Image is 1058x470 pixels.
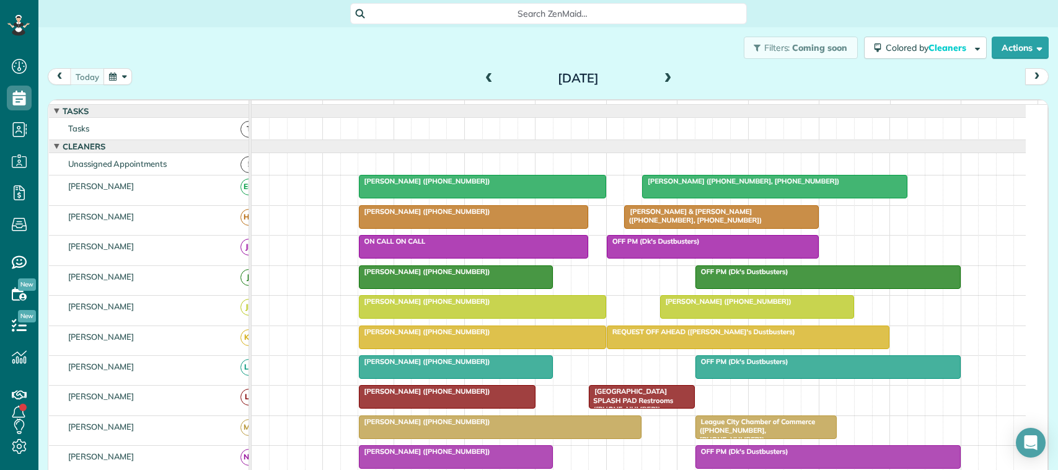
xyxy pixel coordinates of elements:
span: 3pm [819,103,841,113]
span: 5pm [961,103,983,113]
span: Colored by [886,42,971,53]
span: League City Chamber of Commerce ([PHONE_NUMBER], [PHONE_NUMBER]) [695,417,815,444]
span: T [240,121,257,138]
span: REQUEST OFF AHEAD ([PERSON_NAME]'s Dustbusters) [606,327,796,336]
span: [GEOGRAPHIC_DATA] SPLASH PAD Restrooms ([PHONE_NUMBER]) [588,387,673,414]
span: Cleaners [928,42,968,53]
span: EM [240,179,257,195]
span: Cleaners [60,141,108,151]
span: New [18,310,36,322]
span: 9am [394,103,417,113]
button: prev [48,68,71,85]
span: [PERSON_NAME] ([PHONE_NUMBER]) [358,357,491,366]
span: OFF PM (Dk's Dustbusters) [695,357,789,366]
span: Tasks [66,123,92,133]
span: [PERSON_NAME] ([PHONE_NUMBER]) [659,297,792,306]
button: Actions [992,37,1049,59]
span: [PERSON_NAME] ([PHONE_NUMBER]) [358,447,491,456]
span: Coming soon [792,42,848,53]
span: HC [240,209,257,226]
span: 11am [536,103,563,113]
span: Filters: [764,42,790,53]
span: New [18,278,36,291]
span: [PERSON_NAME] [66,451,137,461]
span: [PERSON_NAME] [66,361,137,371]
span: 2pm [749,103,770,113]
span: [PERSON_NAME] ([PHONE_NUMBER]) [358,387,491,396]
button: today [70,68,105,85]
span: [PERSON_NAME] [66,211,137,221]
h2: [DATE] [501,71,656,85]
span: [PERSON_NAME] [66,332,137,342]
span: MB [240,419,257,436]
span: JB [240,239,257,255]
span: JR [240,299,257,316]
span: [PERSON_NAME] ([PHONE_NUMBER]) [358,207,491,216]
span: [PERSON_NAME] & [PERSON_NAME] ([PHONE_NUMBER], [PHONE_NUMBER]) [624,207,762,224]
span: ON CALL ON CALL [358,237,426,246]
span: OFF PM (Dk's Dustbusters) [695,447,789,456]
span: 8am [323,103,346,113]
span: [PERSON_NAME] [66,181,137,191]
span: 10am [465,103,493,113]
span: OFF PM (Dk's Dustbusters) [695,267,789,276]
span: [PERSON_NAME] ([PHONE_NUMBER], [PHONE_NUMBER]) [641,177,840,185]
span: [PERSON_NAME] ([PHONE_NUMBER]) [358,267,491,276]
span: [PERSON_NAME] ([PHONE_NUMBER]) [358,417,491,426]
span: [PERSON_NAME] ([PHONE_NUMBER]) [358,327,491,336]
span: 1pm [677,103,699,113]
span: NN [240,449,257,466]
span: LS [240,359,257,376]
span: JJ [240,269,257,286]
button: Colored byCleaners [864,37,987,59]
span: [PERSON_NAME] [66,301,137,311]
div: Open Intercom Messenger [1016,428,1046,458]
span: Unassigned Appointments [66,159,169,169]
span: ! [240,156,257,173]
span: LF [240,389,257,406]
span: [PERSON_NAME] ([PHONE_NUMBER]) [358,177,491,185]
span: 12pm [607,103,633,113]
span: [PERSON_NAME] [66,272,137,282]
span: OFF PM (Dk's Dustbusters) [606,237,700,246]
span: 4pm [891,103,912,113]
span: [PERSON_NAME] [66,391,137,401]
span: [PERSON_NAME] [66,422,137,432]
span: [PERSON_NAME] ([PHONE_NUMBER]) [358,297,491,306]
button: next [1025,68,1049,85]
span: [PERSON_NAME] [66,241,137,251]
span: KB [240,329,257,346]
span: Tasks [60,106,91,116]
span: 7am [252,103,275,113]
